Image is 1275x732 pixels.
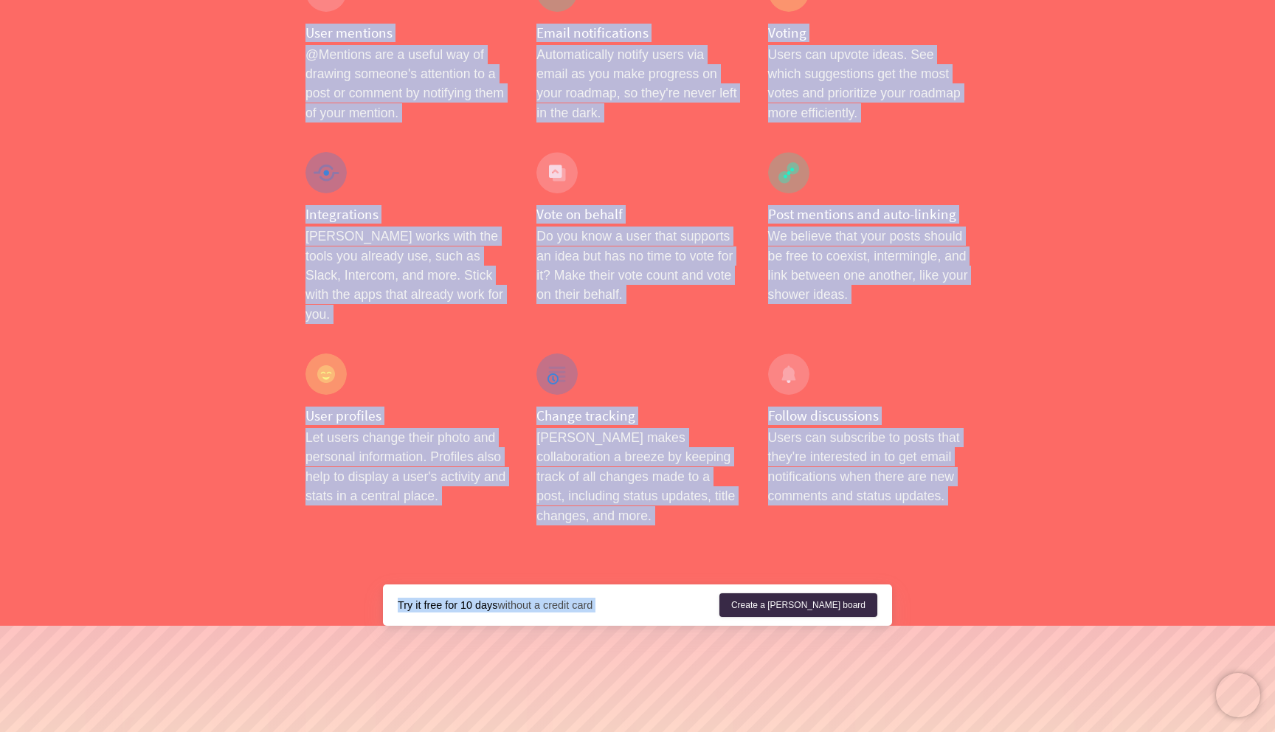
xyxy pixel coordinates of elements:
h4: Post mentions and auto-linking [768,205,970,224]
p: [PERSON_NAME] makes collaboration a breeze by keeping track of all changes made to a post, includ... [536,428,738,525]
strong: Try it free for 10 days [398,599,497,611]
h4: Integrations [305,205,507,224]
p: We believe that your posts should be free to coexist, intermingle, and link between one another, ... [768,227,970,305]
h4: Follow discussions [768,407,970,425]
p: @Mentions are a useful way of drawing someone's attention to a post or comment by notifying them ... [305,45,507,123]
p: Users can subscribe to posts that they're interested in to get email notifications when there are... [768,428,970,506]
h4: Change tracking [536,407,738,425]
p: Let users change their photo and personal information. Profiles also help to display a user's act... [305,428,507,506]
p: Users can upvote ideas. See which suggestions get the most votes and prioritize your roadmap more... [768,45,970,123]
iframe: Chatra live chat [1216,673,1260,717]
h4: Voting [768,24,970,42]
p: Do you know a user that supports an idea but has no time to vote for it? Make their vote count an... [536,227,738,305]
p: Automatically notify users via email as you make progress on your roadmap, so they're never left ... [536,45,738,123]
a: Create a [PERSON_NAME] board [719,593,877,617]
h4: User profiles [305,407,507,425]
p: [PERSON_NAME] works with the tools you already use, such as Slack, Intercom, and more. Stick with... [305,227,507,324]
div: without a credit card [398,598,719,612]
h4: User mentions [305,24,507,42]
h4: Vote on behalf [536,205,738,224]
h4: Email notifications [536,24,738,42]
